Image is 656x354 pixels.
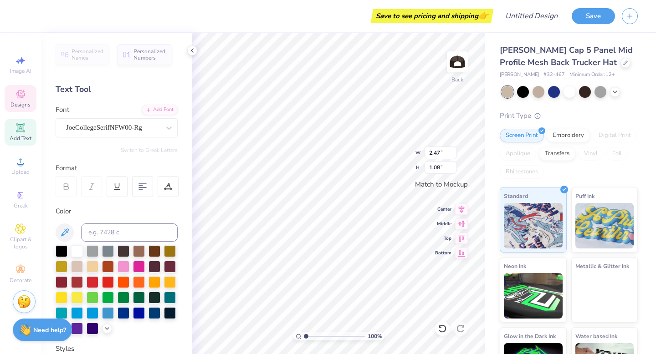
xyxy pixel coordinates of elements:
[478,10,488,21] span: 👉
[5,236,36,250] span: Clipart & logos
[448,53,466,71] img: Back
[373,9,491,23] div: Save to see pricing and shipping
[368,332,382,340] span: 100 %
[500,165,544,179] div: Rhinestones
[500,45,633,68] span: [PERSON_NAME] Cap 5 Panel Mid Profile Mesh Back Trucker Hat
[504,203,563,248] img: Standard
[593,129,637,142] div: Digital Print
[56,206,178,217] div: Color
[572,8,615,24] button: Save
[33,326,66,334] strong: Need help?
[575,191,594,201] span: Puff Ink
[504,261,526,271] span: Neon Ink
[133,48,166,61] span: Personalized Numbers
[498,7,565,25] input: Untitled Design
[569,71,615,79] span: Minimum Order: 12 +
[575,261,629,271] span: Metallic & Glitter Ink
[500,129,544,142] div: Screen Print
[14,202,28,209] span: Greek
[504,191,528,201] span: Standard
[72,48,104,61] span: Personalized Names
[547,129,590,142] div: Embroidery
[504,273,563,319] img: Neon Ink
[451,76,463,84] div: Back
[121,147,178,154] button: Switch to Greek Letters
[142,105,178,115] div: Add Font
[575,273,634,319] img: Metallic & Glitter Ink
[435,250,451,256] span: Bottom
[56,344,178,354] div: Styles
[500,71,539,79] span: [PERSON_NAME]
[56,105,69,115] label: Font
[575,331,617,341] span: Water based Ink
[606,147,628,161] div: Foil
[10,277,31,284] span: Decorate
[543,71,565,79] span: # 32-467
[56,163,179,173] div: Format
[500,111,638,121] div: Print Type
[10,67,31,75] span: Image AI
[575,203,634,248] img: Puff Ink
[56,83,178,96] div: Text Tool
[10,101,31,108] span: Designs
[435,235,451,242] span: Top
[500,147,536,161] div: Applique
[539,147,575,161] div: Transfers
[435,221,451,227] span: Middle
[81,223,178,242] input: e.g. 7428 c
[10,135,31,142] span: Add Text
[435,206,451,212] span: Center
[504,331,556,341] span: Glow in the Dark Ink
[11,168,30,176] span: Upload
[578,147,604,161] div: Vinyl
